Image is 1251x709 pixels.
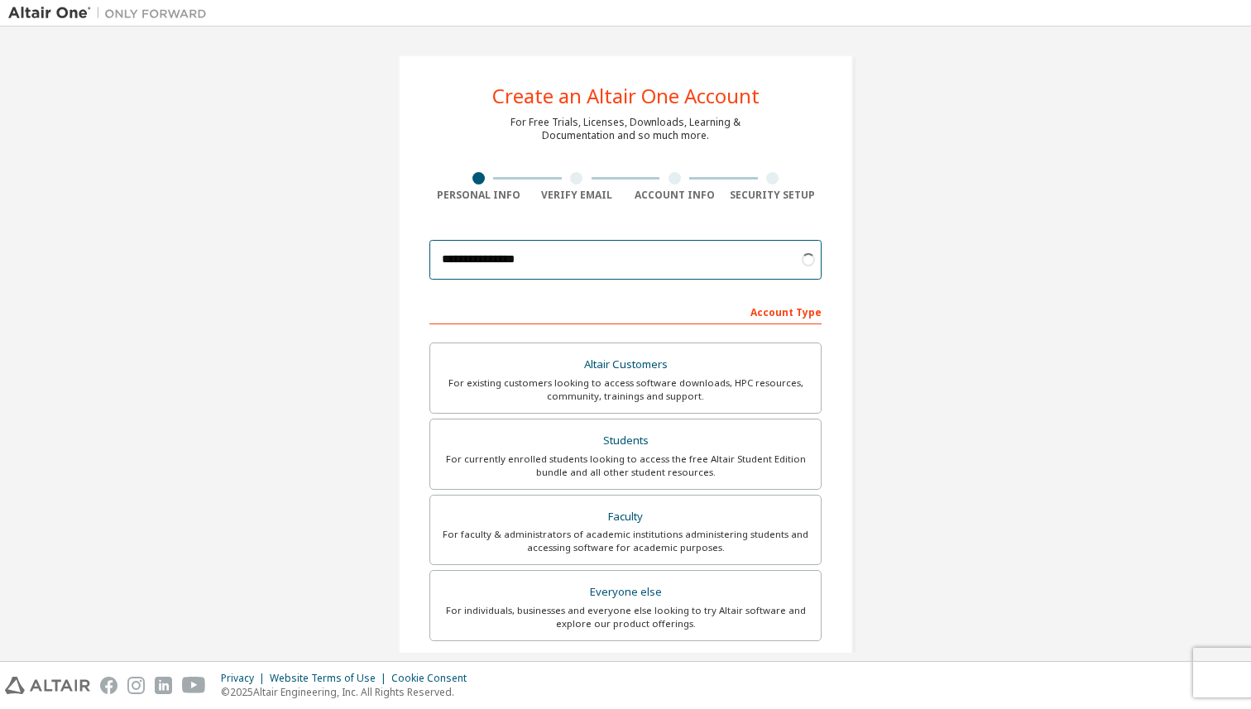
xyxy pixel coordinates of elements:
[440,453,811,479] div: For currently enrolled students looking to access the free Altair Student Edition bundle and all ...
[8,5,215,22] img: Altair One
[5,677,90,694] img: altair_logo.svg
[440,429,811,453] div: Students
[391,672,477,685] div: Cookie Consent
[528,189,626,202] div: Verify Email
[221,672,270,685] div: Privacy
[440,581,811,604] div: Everyone else
[182,677,206,694] img: youtube.svg
[100,677,117,694] img: facebook.svg
[440,376,811,403] div: For existing customers looking to access software downloads, HPC resources, community, trainings ...
[440,528,811,554] div: For faculty & administrators of academic institutions administering students and accessing softwa...
[429,298,822,324] div: Account Type
[440,353,811,376] div: Altair Customers
[440,604,811,630] div: For individuals, businesses and everyone else looking to try Altair software and explore our prod...
[440,505,811,529] div: Faculty
[625,189,724,202] div: Account Info
[724,189,822,202] div: Security Setup
[270,672,391,685] div: Website Terms of Use
[221,685,477,699] p: © 2025 Altair Engineering, Inc. All Rights Reserved.
[510,116,741,142] div: For Free Trials, Licenses, Downloads, Learning & Documentation and so much more.
[429,189,528,202] div: Personal Info
[492,86,760,106] div: Create an Altair One Account
[155,677,172,694] img: linkedin.svg
[127,677,145,694] img: instagram.svg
